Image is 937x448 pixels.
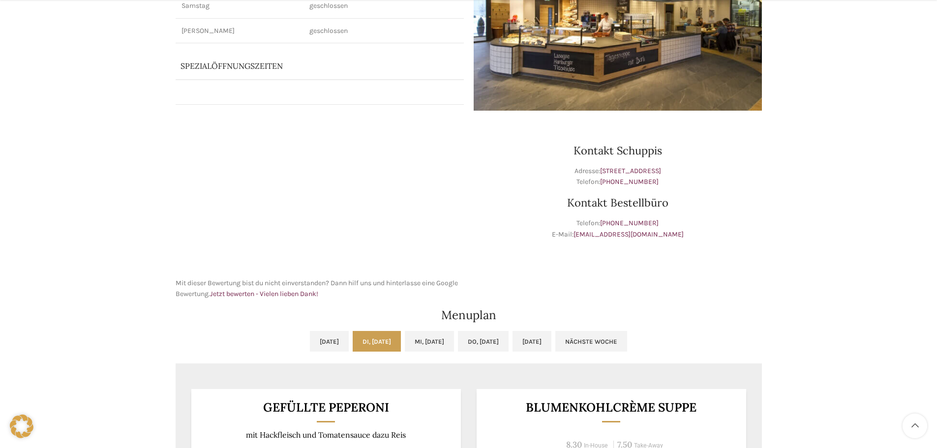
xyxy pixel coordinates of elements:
[353,331,401,352] a: Di, [DATE]
[181,26,298,36] p: [PERSON_NAME]
[513,331,551,352] a: [DATE]
[176,309,762,321] h2: Menuplan
[210,290,318,298] a: Jetzt bewerten - Vielen lieben Dank!
[176,278,464,300] p: Mit dieser Bewertung bist du nicht einverstanden? Dann hilf uns und hinterlasse eine Google Bewer...
[600,178,659,186] a: [PHONE_NUMBER]
[600,167,661,175] a: [STREET_ADDRESS]
[555,331,627,352] a: Nächste Woche
[574,230,684,239] a: [EMAIL_ADDRESS][DOMAIN_NAME]
[600,219,659,227] a: [PHONE_NUMBER]
[181,1,298,11] p: Samstag
[474,197,762,208] h3: Kontakt Bestellbüro
[474,218,762,240] p: Telefon: E-Mail:
[310,331,349,352] a: [DATE]
[488,401,734,414] h3: Blumenkohlcrème suppe
[474,145,762,156] h3: Kontakt Schuppis
[474,166,762,188] p: Adresse: Telefon:
[458,331,509,352] a: Do, [DATE]
[903,414,927,438] a: Scroll to top button
[176,120,464,268] iframe: schwyter schuppis
[309,26,458,36] p: geschlossen
[309,1,458,11] p: geschlossen
[203,401,449,414] h3: Gefüllte Peperoni
[405,331,454,352] a: Mi, [DATE]
[203,430,449,440] p: mit Hackfleisch und Tomatensauce dazu Reis
[181,60,411,71] p: Spezialöffnungszeiten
